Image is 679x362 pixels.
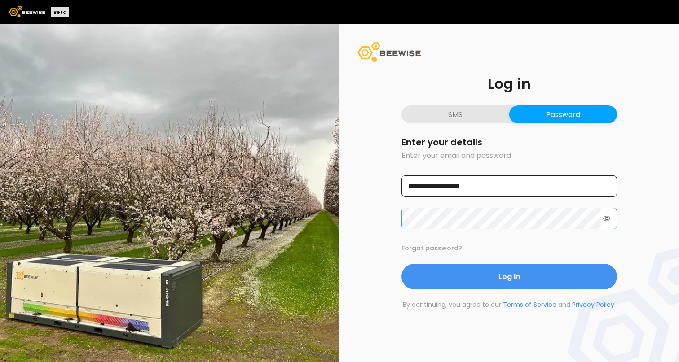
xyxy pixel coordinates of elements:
button: Password [509,105,617,123]
p: Enter your email and password [401,150,617,161]
img: Beewise logo [9,6,45,17]
p: By continuing, you agree to our and . [401,300,617,310]
a: Terms of Service [503,300,556,309]
span: Log In [498,271,520,282]
h2: Enter your details [401,138,617,147]
a: Privacy Policy [572,300,614,309]
h1: Log in [401,77,617,91]
button: Log In [401,264,617,289]
div: Beta [51,7,69,17]
button: SMS [401,105,509,123]
button: Forgot password? [401,244,462,253]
